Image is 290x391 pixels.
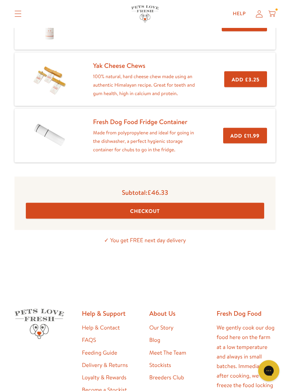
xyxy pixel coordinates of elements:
[217,309,276,317] h2: Fresh Dog Food
[82,374,127,381] a: Loyalty & Rewards
[14,309,64,339] img: Pets Love Fresh
[147,188,168,197] span: £46.33
[149,361,171,369] a: Stockists
[149,336,160,344] a: Blog
[149,374,184,381] a: Breeders Club
[131,6,159,22] img: Pets Love Fresh
[93,117,187,126] a: Fresh Dog Food Fridge Container
[26,203,264,219] button: Checkout
[93,129,201,154] p: Made from polypropylene and ideal for going in the dishwasher, a perfect hygienic storage contain...
[82,361,128,369] a: Delivery & Returns
[32,62,67,97] img: Yak Cheese Chews
[93,61,145,70] a: Yak Cheese Chews
[82,324,120,332] a: Help & Contact
[93,72,202,98] p: 100% natural, hard cheese chew made using an authentic Himalayan recipe. Great for teeth and gum ...
[32,119,67,153] img: Fresh Dog Food Fridge Container
[14,236,275,245] p: ✓ You get FREE next day delivery
[149,309,208,317] h2: About Us
[82,309,141,317] h2: Help & Support
[82,336,96,344] a: FAQS
[255,358,283,384] iframe: Gorgias live chat messenger
[149,324,174,332] a: Our Story
[9,5,27,23] summary: Translation missing: en.sections.header.menu
[224,71,267,87] button: Add £3.25
[82,349,117,357] a: Feeding Guide
[26,188,264,197] p: Subtotal:
[223,128,267,144] button: Add £11.99
[149,349,186,357] a: Meet The Team
[227,7,251,21] a: Help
